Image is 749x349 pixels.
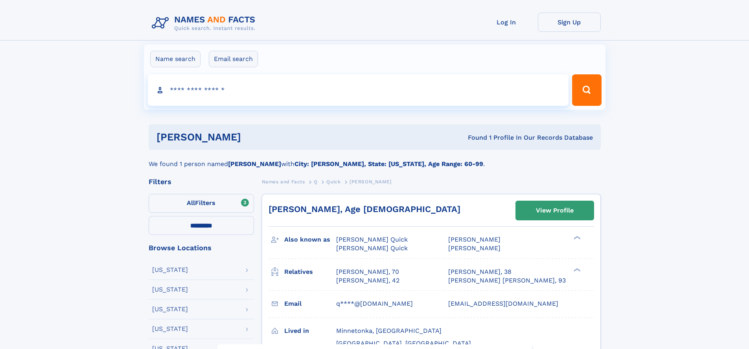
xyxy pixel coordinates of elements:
[152,306,188,312] div: [US_STATE]
[448,300,558,307] span: [EMAIL_ADDRESS][DOMAIN_NAME]
[336,236,408,243] span: [PERSON_NAME] Quick
[269,204,460,214] a: [PERSON_NAME], Age [DEMOGRAPHIC_DATA]
[448,236,501,243] span: [PERSON_NAME]
[326,177,340,187] a: Quick
[475,13,538,32] a: Log In
[336,268,399,276] a: [PERSON_NAME], 70
[156,132,355,142] h1: [PERSON_NAME]
[284,324,336,338] h3: Lived in
[326,179,340,185] span: Quick
[336,327,442,334] span: Minnetonka, [GEOGRAPHIC_DATA]
[149,178,254,185] div: Filters
[284,265,336,279] h3: Relatives
[336,244,408,252] span: [PERSON_NAME] Quick
[149,244,254,251] div: Browse Locations
[228,160,281,168] b: [PERSON_NAME]
[150,51,201,67] label: Name search
[516,201,594,220] a: View Profile
[572,74,601,106] button: Search Button
[538,13,601,32] a: Sign Up
[350,179,392,185] span: [PERSON_NAME]
[284,233,336,246] h3: Also known as
[152,267,188,273] div: [US_STATE]
[448,268,512,276] a: [PERSON_NAME], 38
[536,201,574,220] div: View Profile
[149,13,262,34] img: Logo Names and Facts
[152,326,188,332] div: [US_STATE]
[294,160,483,168] b: City: [PERSON_NAME], State: [US_STATE], Age Range: 60-99
[284,297,336,310] h3: Email
[148,74,569,106] input: search input
[336,276,399,285] a: [PERSON_NAME], 42
[448,276,566,285] a: [PERSON_NAME] [PERSON_NAME], 93
[152,286,188,293] div: [US_STATE]
[448,244,501,252] span: [PERSON_NAME]
[209,51,258,67] label: Email search
[354,133,593,142] div: Found 1 Profile In Our Records Database
[314,179,318,185] span: Q
[572,267,581,272] div: ❯
[262,177,305,187] a: Names and Facts
[149,194,254,213] label: Filters
[149,150,601,169] div: We found 1 person named with .
[572,235,581,240] div: ❯
[187,199,195,207] span: All
[314,177,318,187] a: Q
[336,340,471,347] span: [GEOGRAPHIC_DATA], [GEOGRAPHIC_DATA]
